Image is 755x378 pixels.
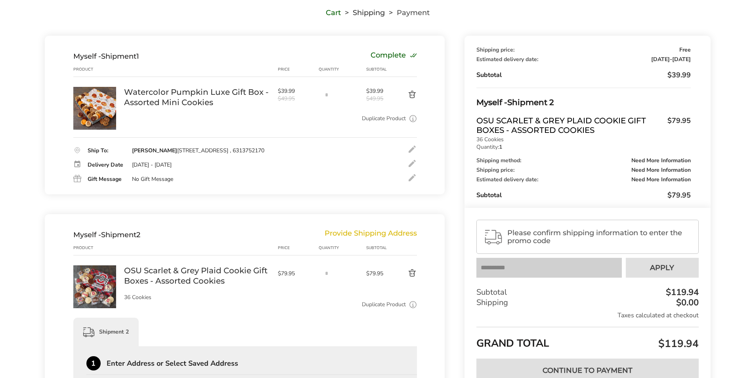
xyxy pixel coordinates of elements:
div: Shipment 2 [476,96,690,109]
p: Quantity: [476,144,690,150]
div: No Gift Message [132,176,173,183]
span: $49.95 [366,95,389,102]
div: Shipment 2 [73,318,139,346]
span: Please confirm shipping information to enter the promo code [507,229,691,245]
span: [DATE] [672,56,691,63]
span: $79.95 [667,190,691,200]
span: 2 [136,230,140,239]
span: $79.95 [278,270,315,277]
div: Shipping price: [476,47,690,53]
span: $79.95 [663,116,691,133]
strong: 1 [499,143,502,151]
span: $39.99 [278,87,315,95]
p: 36 Cookies [124,295,270,300]
div: Provide Shipping Address [325,230,417,239]
div: Subtotal [366,66,389,73]
button: Apply [626,258,699,278]
div: $0.00 [674,298,699,307]
span: $79.95 [366,270,389,277]
li: Shipping [341,10,385,15]
div: Shipping price: [476,167,690,173]
a: Watercolor Pumpkin Luxe Gift Box - Assorted Mini Cookies [124,87,270,107]
span: Need More Information [631,158,691,163]
button: Delete product [389,269,417,278]
div: Subtotal [366,245,389,251]
span: 1 [136,52,139,61]
span: - [651,57,691,62]
span: $39.99 [366,87,389,95]
span: [DATE] [651,56,670,63]
input: Quantity input [319,265,334,281]
div: Taxes calculated at checkout [476,311,698,320]
span: Need More Information [631,167,691,173]
div: Shipment [73,230,140,239]
div: [DATE] - [DATE] [132,161,172,169]
div: GRAND TOTAL [476,327,698,353]
span: Payment [397,10,430,15]
div: Ship To: [88,148,124,154]
div: Shipping method: [476,158,690,163]
div: Gift Message [88,177,124,182]
div: Enter Address or Select Saved Address [107,360,417,367]
div: Quantity [319,66,366,73]
div: $119.94 [664,288,699,297]
a: Cart [326,10,341,15]
div: Delivery Date [88,162,124,168]
div: Price [278,245,319,251]
span: Free [679,47,691,53]
a: OSU Scarlet & Grey Plaid Cookie Gift Boxes - Assorted Cookies [124,265,270,286]
a: Duplicate Product [362,300,406,309]
img: Watercolor Pumpkin Luxe Gift Box - Assorted Mini Cookies [73,87,116,130]
a: Watercolor Pumpkin Luxe Gift Box - Assorted Mini Cookies [73,86,116,94]
div: Estimated delivery date: [476,57,690,62]
div: [STREET_ADDRESS] , 6313752170 [132,147,264,154]
div: Quantity [319,245,366,251]
div: Subtotal [476,190,690,200]
span: $39.99 [667,70,691,80]
button: Delete product [389,90,417,100]
div: Estimated delivery date: [476,177,690,182]
input: Quantity input [319,87,334,103]
span: $119.94 [656,337,699,351]
span: $49.95 [278,95,315,102]
span: Apply [650,264,674,271]
a: Duplicate Product [362,114,406,123]
span: Myself - [476,98,507,107]
div: Product [73,66,124,73]
div: Price [278,66,319,73]
div: Shipment [73,52,139,61]
span: Myself - [73,230,101,239]
img: OSU Scarlet & Grey Plaid Cookie Gift Boxes - Assorted Cookies [73,265,116,308]
div: Complete [371,52,417,61]
span: Myself - [73,52,101,61]
div: Product [73,245,124,251]
a: OSU Scarlet & Grey Plaid Cookie Gift Boxes - Assorted Cookies$79.95 [476,116,690,135]
div: 1 [86,356,101,370]
a: OSU Scarlet & Grey Plaid Cookie Gift Boxes - Assorted Cookies [73,265,116,272]
div: Shipping [476,297,698,308]
span: Need More Information [631,177,691,182]
span: OSU Scarlet & Grey Plaid Cookie Gift Boxes - Assorted Cookies [476,116,663,135]
div: Subtotal [476,70,690,80]
p: 36 Cookies [476,137,690,142]
strong: [PERSON_NAME] [132,147,177,154]
div: Subtotal [476,287,698,297]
